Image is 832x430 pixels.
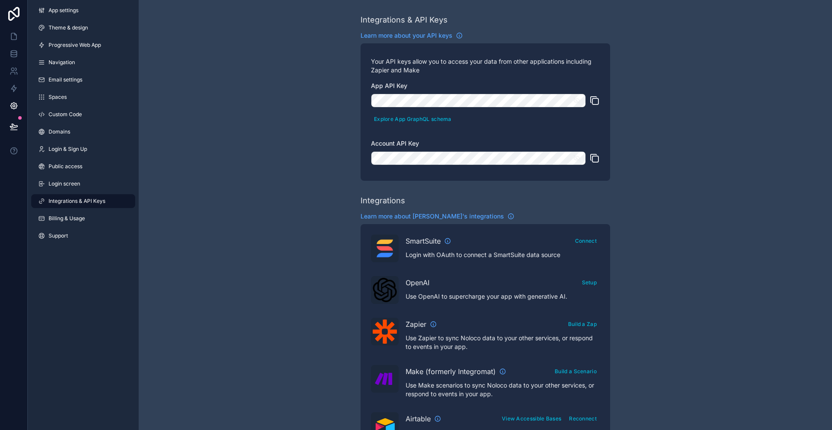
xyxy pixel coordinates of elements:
a: Build a Scenario [552,366,600,375]
a: Theme & design [31,21,135,35]
span: Airtable [406,414,431,424]
p: Use Zapier to sync Noloco data to your other services, or respond to events in your app. [406,334,600,351]
div: Integrations [361,195,405,207]
a: Login & Sign Up [31,142,135,156]
button: Build a Zap [565,318,600,330]
span: Learn more about [PERSON_NAME]'s integrations [361,212,504,221]
span: App settings [49,7,78,14]
a: Navigation [31,55,135,69]
span: Learn more about your API keys [361,31,452,40]
a: Public access [31,160,135,173]
a: Billing & Usage [31,212,135,225]
p: Use OpenAI to supercharge your app with generative AI. [406,292,600,301]
button: View Accessible Bases [499,412,564,425]
a: Email settings [31,73,135,87]
a: Login screen [31,177,135,191]
span: Navigation [49,59,75,66]
p: Your API keys allow you to access your data from other applications including Zapier and Make [371,57,600,75]
span: Progressive Web App [49,42,101,49]
span: Login & Sign Up [49,146,87,153]
span: Support [49,232,68,239]
a: Custom Code [31,107,135,121]
p: Login with OAuth to connect a SmartSuite data source [406,251,600,259]
a: Build a Zap [565,319,600,328]
a: Setup [579,277,600,286]
span: Make (formerly Integromat) [406,366,496,377]
a: Learn more about your API keys [361,31,463,40]
span: SmartSuite [406,236,441,246]
a: Integrations & API Keys [31,194,135,208]
span: OpenAI [406,277,429,288]
span: Custom Code [49,111,82,118]
span: Domains [49,128,70,135]
span: Public access [49,163,82,170]
div: Integrations & API Keys [361,14,448,26]
span: Integrations & API Keys [49,198,105,205]
span: Zapier [406,319,426,329]
span: Account API Key [371,140,419,147]
p: Use Make scenarios to sync Noloco data to your other services, or respond to events in your app. [406,381,600,398]
img: OpenAI [373,278,397,302]
button: Explore App GraphQL schema [371,113,455,125]
a: App settings [31,3,135,17]
span: Login screen [49,180,80,187]
a: Domains [31,125,135,139]
img: Make (formerly Integromat) [373,367,397,391]
a: Progressive Web App [31,38,135,52]
span: Billing & Usage [49,215,85,222]
button: Reconnect [566,412,600,425]
span: App API Key [371,82,407,89]
span: Spaces [49,94,67,101]
a: View Accessible Bases [499,414,564,422]
button: Setup [579,276,600,289]
button: Build a Scenario [552,365,600,378]
img: SmartSuite [373,236,397,261]
a: Learn more about [PERSON_NAME]'s integrations [361,212,514,221]
a: Spaces [31,90,135,104]
button: Connect [572,235,600,247]
span: Theme & design [49,24,88,31]
a: Reconnect [566,414,600,422]
a: Explore App GraphQL schema [371,114,455,123]
a: Connect [572,236,600,244]
img: Zapier [373,319,397,344]
a: Support [31,229,135,243]
span: Email settings [49,76,82,83]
